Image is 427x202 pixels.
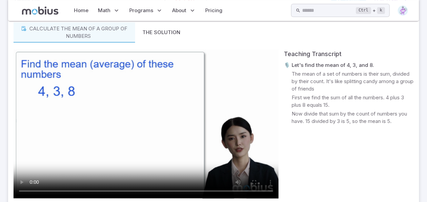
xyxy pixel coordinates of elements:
button: The Solution [135,22,188,43]
kbd: Ctrl [356,7,371,14]
span: Math [98,7,110,14]
p: First we find the sum of all the numbers. 4 plus 3 plus 8 equals 15. [292,94,413,109]
a: Pricing [203,3,224,18]
p: The mean of a set of numbers is their sum, divided by their count. It's like splitting candy amon... [292,70,413,93]
span: Programs [129,7,153,14]
p: 🎙️ [284,61,290,69]
a: Home [72,3,90,18]
p: Let's find the mean of 4, 3, and 8. [292,61,374,69]
span: About [172,7,186,14]
kbd: k [377,7,385,14]
img: diamond.svg [398,5,408,16]
p: Now divide that sum by the count of numbers you have. 15 divided by 3 is 5, so the mean is 5. [292,110,413,125]
p: Calculate the mean of a group of numbers [29,25,128,40]
div: + [356,6,385,15]
div: Teaching Transcript [284,49,413,59]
